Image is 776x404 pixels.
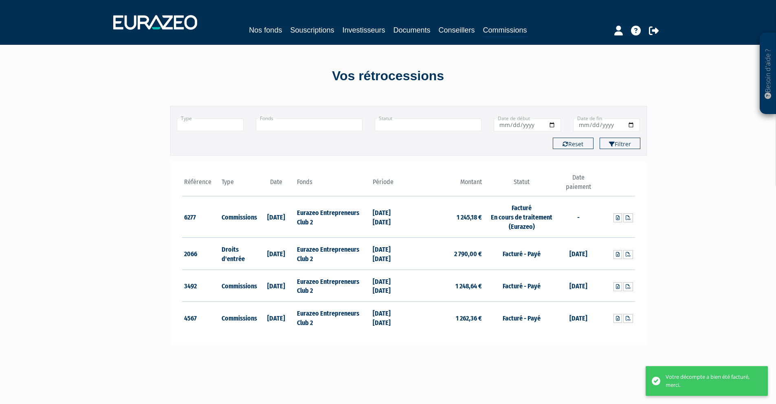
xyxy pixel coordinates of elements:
[371,302,409,334] td: [DATE] [DATE]
[371,173,409,196] th: Période
[295,302,370,334] td: Eurazeo Entrepreneurs Club 2
[156,67,620,86] div: Vos rétrocessions
[182,270,220,302] td: 3492
[220,302,257,334] td: Commissions
[290,24,334,36] a: Souscriptions
[257,173,295,196] th: Date
[295,196,370,238] td: Eurazeo Entrepreneurs Club 2
[371,196,409,238] td: [DATE] [DATE]
[393,24,431,36] a: Documents
[559,302,597,334] td: [DATE]
[559,173,597,196] th: Date paiement
[257,270,295,302] td: [DATE]
[559,237,597,270] td: [DATE]
[257,302,295,334] td: [DATE]
[409,302,484,334] td: 1 262,36 €
[220,173,257,196] th: Type
[113,15,197,30] img: 1732889491-logotype_eurazeo_blanc_rvb.png
[763,37,773,110] p: Besoin d'aide ?
[295,237,370,270] td: Eurazeo Entrepreneurs Club 2
[249,24,282,36] a: Nos fonds
[484,173,559,196] th: Statut
[295,270,370,302] td: Eurazeo Entrepreneurs Club 2
[257,237,295,270] td: [DATE]
[182,237,220,270] td: 2066
[559,196,597,238] td: -
[409,237,484,270] td: 2 790,00 €
[220,270,257,302] td: Commissions
[600,138,640,149] button: Filtrer
[342,24,385,36] a: Investisseurs
[182,302,220,334] td: 4567
[484,270,559,302] td: Facturé - Payé
[409,270,484,302] td: 1 248,64 €
[484,302,559,334] td: Facturé - Payé
[371,270,409,302] td: [DATE] [DATE]
[257,196,295,238] td: [DATE]
[295,173,370,196] th: Fonds
[220,237,257,270] td: Droits d'entrée
[483,24,527,37] a: Commissions
[409,173,484,196] th: Montant
[559,270,597,302] td: [DATE]
[182,196,220,238] td: 6277
[666,373,756,389] div: Votre décompte a bien été facturé, merci.
[220,196,257,238] td: Commissions
[484,196,559,238] td: Facturé En cours de traitement (Eurazeo)
[371,237,409,270] td: [DATE] [DATE]
[409,196,484,238] td: 1 245,18 €
[484,237,559,270] td: Facturé - Payé
[182,173,220,196] th: Référence
[553,138,594,149] button: Reset
[439,24,475,36] a: Conseillers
